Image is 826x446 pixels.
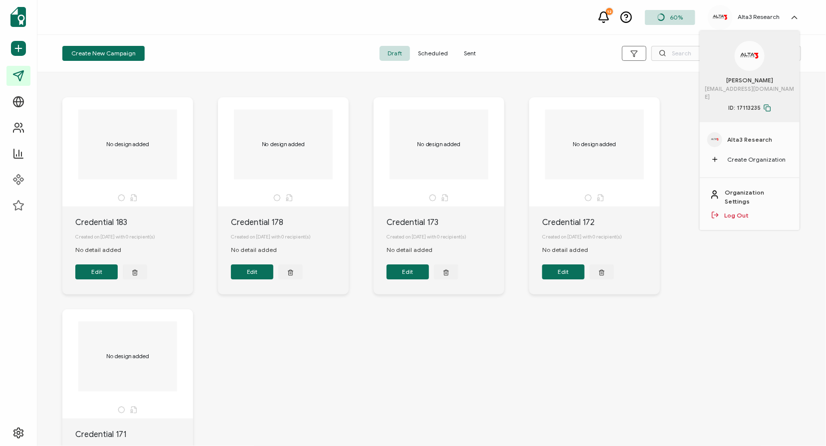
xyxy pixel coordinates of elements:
[10,7,26,27] img: sertifier-logomark-colored.svg
[740,52,759,59] img: 7ee72628-a328-4fe9-aed3-aef23534b8a8.png
[670,13,683,21] span: 60%
[724,211,749,220] a: Log Out
[738,13,780,20] h5: Alta3 Research
[62,46,145,61] button: Create New Campaign
[651,46,801,61] input: Search
[705,85,795,101] span: [EMAIL_ADDRESS][DOMAIN_NAME]
[75,228,193,245] div: Created on [DATE] with 0 recipient(s)
[542,217,660,228] div: Credential 172
[71,50,136,56] span: Create New Campaign
[726,76,773,85] span: [PERSON_NAME]
[75,264,118,279] button: Edit
[776,398,826,446] iframe: Chat Widget
[410,46,456,61] span: Scheduled
[75,429,193,441] div: Credential 171
[606,8,613,15] div: 12
[456,46,484,61] span: Sent
[231,245,287,254] div: No detail added
[711,138,719,141] img: 7ee72628-a328-4fe9-aed3-aef23534b8a8.png
[387,228,504,245] div: Created on [DATE] with 0 recipient(s)
[387,217,504,228] div: Credential 173
[725,188,790,206] a: Organization Settings
[75,245,131,254] div: No detail added
[713,14,728,19] img: 7ee72628-a328-4fe9-aed3-aef23534b8a8.png
[387,264,429,279] button: Edit
[231,217,349,228] div: Credential 178
[380,46,410,61] span: Draft
[75,217,193,228] div: Credential 183
[727,135,772,144] span: Alta3 Research
[387,245,442,254] div: No detail added
[542,228,660,245] div: Created on [DATE] with 0 recipient(s)
[727,155,786,164] span: Create Organization
[542,245,598,254] div: No detail added
[729,103,771,112] span: ID: 17113235
[231,228,349,245] div: Created on [DATE] with 0 recipient(s)
[542,264,585,279] button: Edit
[231,264,273,279] button: Edit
